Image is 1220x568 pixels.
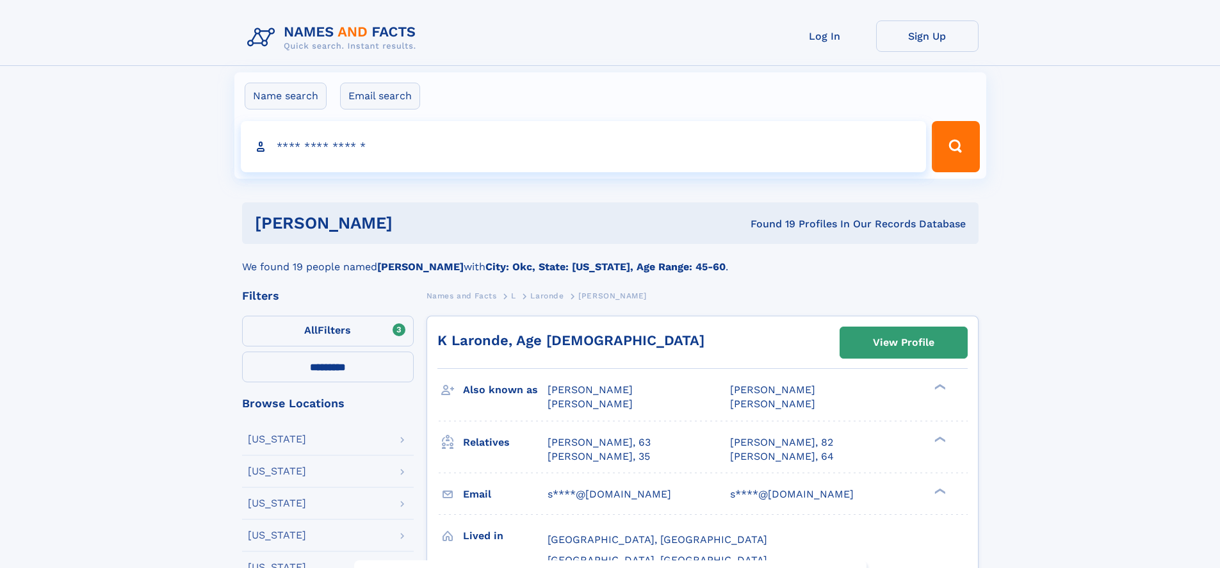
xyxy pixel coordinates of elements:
[437,332,704,348] a: K Laronde, Age [DEMOGRAPHIC_DATA]
[248,498,306,508] div: [US_STATE]
[548,450,650,464] a: [PERSON_NAME], 35
[511,288,516,304] a: L
[511,291,516,300] span: L
[248,530,306,540] div: [US_STATE]
[248,466,306,476] div: [US_STATE]
[931,487,947,495] div: ❯
[463,379,548,401] h3: Also known as
[548,398,633,410] span: [PERSON_NAME]
[548,435,651,450] a: [PERSON_NAME], 63
[876,20,979,52] a: Sign Up
[427,288,497,304] a: Names and Facts
[242,244,979,275] div: We found 19 people named with .
[530,288,564,304] a: Laronde
[730,398,815,410] span: [PERSON_NAME]
[730,450,834,464] a: [PERSON_NAME], 64
[571,217,966,231] div: Found 19 Profiles In Our Records Database
[242,20,427,55] img: Logo Names and Facts
[840,327,967,358] a: View Profile
[548,533,767,546] span: [GEOGRAPHIC_DATA], [GEOGRAPHIC_DATA]
[248,434,306,444] div: [US_STATE]
[463,483,548,505] h3: Email
[340,83,420,110] label: Email search
[530,291,564,300] span: Laronde
[304,324,318,336] span: All
[463,432,548,453] h3: Relatives
[873,328,934,357] div: View Profile
[241,121,927,172] input: search input
[548,554,767,566] span: [GEOGRAPHIC_DATA], [GEOGRAPHIC_DATA]
[932,121,979,172] button: Search Button
[255,215,572,231] h1: [PERSON_NAME]
[245,83,327,110] label: Name search
[774,20,876,52] a: Log In
[242,290,414,302] div: Filters
[578,291,647,300] span: [PERSON_NAME]
[485,261,726,273] b: City: Okc, State: [US_STATE], Age Range: 45-60
[730,435,833,450] a: [PERSON_NAME], 82
[931,383,947,391] div: ❯
[730,384,815,396] span: [PERSON_NAME]
[242,398,414,409] div: Browse Locations
[548,384,633,396] span: [PERSON_NAME]
[463,525,548,547] h3: Lived in
[242,316,414,346] label: Filters
[377,261,464,273] b: [PERSON_NAME]
[931,435,947,443] div: ❯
